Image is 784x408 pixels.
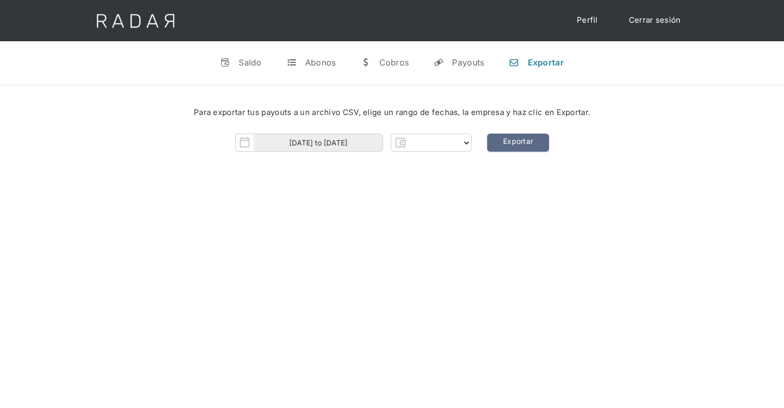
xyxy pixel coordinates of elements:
div: Exportar [527,57,563,68]
div: Payouts [452,57,484,68]
div: Abonos [305,57,336,68]
div: Cobros [379,57,409,68]
div: y [433,57,444,68]
div: n [509,57,519,68]
a: Perfil [566,10,608,30]
div: v [220,57,230,68]
form: Form [235,134,472,152]
a: Exportar [487,134,549,152]
a: Cerrar sesión [619,10,691,30]
div: Para exportar tus payouts a un archivo CSV, elige un rango de fechas, la empresa y haz clic en Ex... [31,107,753,119]
div: w [360,57,371,68]
div: Saldo [239,57,262,68]
div: t [287,57,297,68]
